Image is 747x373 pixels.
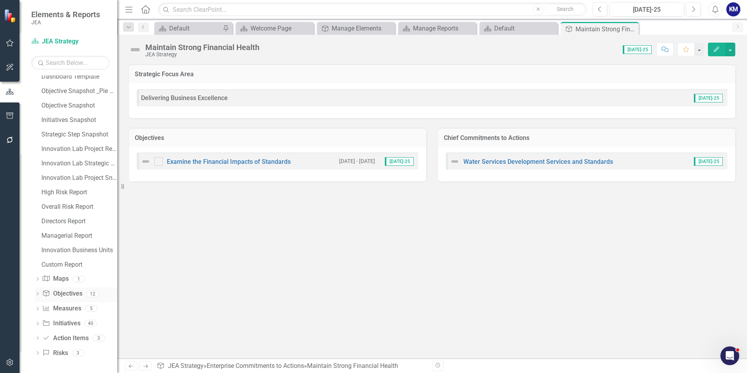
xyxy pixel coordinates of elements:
[41,73,117,80] div: Dashboard Template
[4,9,18,23] img: ClearPoint Strategy
[41,131,117,138] div: Strategic Step Snapshot
[609,2,684,16] button: [DATE]-25
[41,203,117,210] div: Overall Risk Report
[141,157,150,166] img: Not Defined
[332,23,393,33] div: Manage Elements
[39,142,117,155] a: Innovation Lab Project Report Overview
[41,102,117,109] div: Objective Snapshot
[400,23,474,33] a: Manage Reports
[720,346,739,365] iframe: Intercom live chat
[39,215,117,227] a: Directors Report
[169,23,221,33] div: Default
[84,320,97,327] div: 40
[41,189,117,196] div: High Risk Report
[85,305,98,312] div: 5
[41,145,117,152] div: Innovation Lab Project Report Overview
[39,186,117,198] a: High Risk Report
[557,6,574,12] span: Search
[339,158,375,165] small: [DATE] - [DATE]
[168,362,204,369] a: JEA Strategy
[494,23,556,33] div: Default
[41,247,117,254] div: Innovation Business Units
[413,23,474,33] div: Manage Reports
[167,158,291,165] a: Examine the Financial Impacts of Standards
[612,5,681,14] div: [DATE]-25
[42,319,80,328] a: Initiatives
[135,71,729,78] h3: Strategic Focus Area
[41,232,117,239] div: Managerial Report
[145,43,259,52] div: Maintain Strong Financial Health
[31,37,109,46] a: JEA Strategy
[444,134,729,142] h3: Chief Commitments to Actions
[39,171,117,184] a: Innovation Lab Project Snapshot
[135,134,420,142] h3: Objectives
[39,200,117,213] a: Overall Risk Report
[41,117,117,124] div: Initiatives Snapshot
[41,160,117,167] div: Innovation Lab Strategic Step Snapshot
[41,88,117,95] div: Objective Snapshot _Pie Chart
[145,52,259,57] div: JEA Strategy
[39,128,117,140] a: Strategic Step Snapshot
[250,23,312,33] div: Welcome Page
[307,362,398,369] div: Maintain Strong Financial Health
[41,174,117,181] div: Innovation Lab Project Snapshot
[129,43,141,56] img: Not Defined
[39,229,117,242] a: Managerial Report
[546,4,585,15] button: Search
[31,10,100,19] span: Elements & Reports
[31,19,100,25] small: JEA
[141,94,228,102] span: Delivering Business Excellence
[39,84,117,97] a: Objective Snapshot _Pie Chart
[694,157,723,166] span: [DATE]-25
[726,2,740,16] button: KM
[39,99,117,111] a: Objective Snapshot
[575,24,637,34] div: Maintain Strong Financial Health
[73,276,85,282] div: 1
[41,261,117,268] div: Custom Report
[157,362,426,371] div: » »
[39,244,117,256] a: Innovation Business Units
[158,3,587,16] input: Search ClearPoint...
[39,113,117,126] a: Initiatives Snapshot
[207,362,304,369] a: Enterprise Commitments to Actions
[481,23,556,33] a: Default
[450,157,459,166] img: Not Defined
[238,23,312,33] a: Welcome Page
[39,157,117,169] a: Innovation Lab Strategic Step Snapshot
[694,94,723,102] span: [DATE]-25
[623,45,652,54] span: [DATE]-25
[463,158,613,165] a: Water Services Development Services and Standards
[86,291,99,297] div: 12
[72,350,84,356] div: 3
[39,258,117,271] a: Custom Report
[42,289,82,298] a: Objectives
[42,334,88,343] a: Action Items
[42,349,68,358] a: Risks
[42,274,68,283] a: Maps
[31,56,109,70] input: Search Below...
[42,304,81,313] a: Measures
[93,335,105,341] div: 3
[319,23,393,33] a: Manage Elements
[41,218,117,225] div: Directors Report
[39,70,117,82] a: Dashboard Template
[385,157,414,166] span: [DATE]-25
[156,23,221,33] a: Default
